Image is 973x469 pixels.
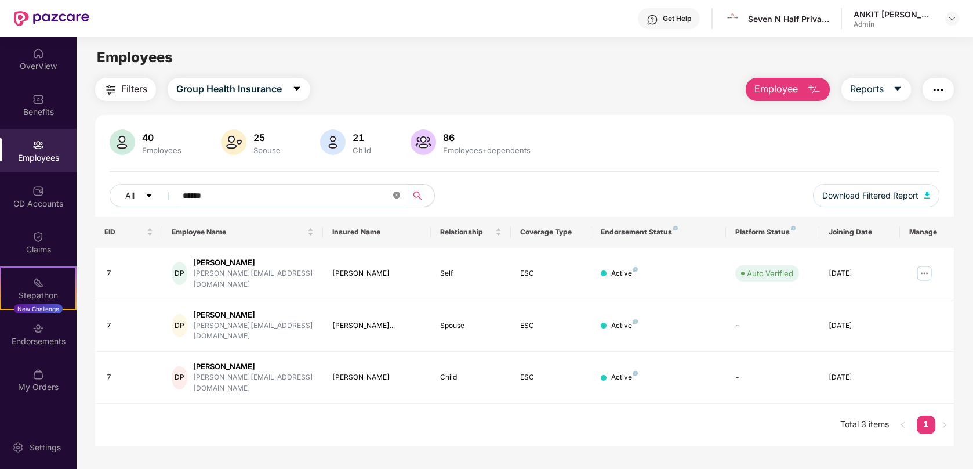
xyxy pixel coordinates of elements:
[440,228,493,237] span: Relationship
[735,228,811,237] div: Platform Status
[829,268,891,279] div: [DATE]
[172,228,306,237] span: Employee Name
[32,323,44,334] img: svg+xml;base64,PHN2ZyBpZD0iRW5kb3JzZW1lbnRzIiB4bWxucz0iaHR0cDovL3d3dy53My5vcmcvMjAwMC9zdmciIHdpZH...
[193,372,314,394] div: [PERSON_NAME][EMAIL_ADDRESS][DOMAIN_NAME]
[431,217,511,248] th: Relationship
[947,14,957,23] img: svg+xml;base64,PHN2ZyBpZD0iRHJvcGRvd24tMzJ4MzIiIHhtbG5zPSJodHRwOi8vd3d3LnczLm9yZy8yMDAwL3N2ZyIgd2...
[1,290,75,301] div: Stepathon
[172,314,187,337] div: DP
[511,217,591,248] th: Coverage Type
[323,217,430,248] th: Insured Name
[32,139,44,151] img: svg+xml;base64,PHN2ZyBpZD0iRW1wbG95ZWVzIiB4bWxucz0iaHR0cDovL3d3dy53My5vcmcvMjAwMC9zdmciIHdpZHRoPS...
[32,277,44,288] img: svg+xml;base64,PHN2ZyB4bWxucz0iaHR0cDovL3d3dy53My5vcmcvMjAwMC9zdmciIHdpZHRoPSIyMSIgaGVpZ2h0PSIyMC...
[611,268,638,279] div: Active
[104,228,144,237] span: EID
[121,82,147,96] span: Filters
[520,268,582,279] div: ESC
[332,320,421,331] div: [PERSON_NAME]...
[332,372,421,383] div: [PERSON_NAME]
[941,421,948,428] span: right
[935,416,954,434] button: right
[647,14,658,26] img: svg+xml;base64,PHN2ZyBpZD0iSGVscC0zMngzMiIgeG1sbnM9Imh0dHA6Ly93d3cudzMub3JnLzIwMDAvc3ZnIiB3aWR0aD...
[440,372,502,383] div: Child
[900,217,954,248] th: Manage
[320,129,346,155] img: svg+xml;base64,PHN2ZyB4bWxucz0iaHR0cDovL3d3dy53My5vcmcvMjAwMC9zdmciIHhtbG5zOnhsaW5rPSJodHRwOi8vd3...
[726,352,820,404] td: -
[917,416,935,433] a: 1
[726,300,820,352] td: -
[633,267,638,272] img: svg+xml;base64,PHN2ZyB4bWxucz0iaHR0cDovL3d3dy53My5vcmcvMjAwMC9zdmciIHdpZHRoPSI4IiBoZWlnaHQ9IjgiIH...
[32,185,44,197] img: svg+xml;base64,PHN2ZyBpZD0iQ0RfQWNjb3VudHMiIGRhdGEtbmFtZT0iQ0QgQWNjb3VudHMiIHhtbG5zPSJodHRwOi8vd3...
[145,192,153,201] span: caret-down
[95,217,162,248] th: EID
[893,84,902,95] span: caret-down
[931,83,945,97] img: svg+xml;base64,PHN2ZyB4bWxucz0iaHR0cDovL3d3dy53My5vcmcvMjAwMC9zdmciIHdpZHRoPSIyNCIgaGVpZ2h0PSIyNC...
[440,320,502,331] div: Spouse
[754,82,798,96] span: Employee
[162,217,324,248] th: Employee Name
[440,268,502,279] div: Self
[406,191,429,200] span: search
[633,371,638,376] img: svg+xml;base64,PHN2ZyB4bWxucz0iaHR0cDovL3d3dy53My5vcmcvMjAwMC9zdmciIHdpZHRoPSI4IiBoZWlnaHQ9IjgiIH...
[176,82,282,96] span: Group Health Insurance
[633,319,638,324] img: svg+xml;base64,PHN2ZyB4bWxucz0iaHR0cDovL3d3dy53My5vcmcvMjAwMC9zdmciIHdpZHRoPSI4IiBoZWlnaHQ9IjgiIH...
[172,262,187,285] div: DP
[441,132,533,143] div: 86
[12,442,24,453] img: svg+xml;base64,PHN2ZyBpZD0iU2V0dGluZy0yMHgyMCIgeG1sbnM9Imh0dHA6Ly93d3cudzMub3JnLzIwMDAvc3ZnIiB3aW...
[917,416,935,434] li: 1
[32,93,44,105] img: svg+xml;base64,PHN2ZyBpZD0iQmVuZWZpdHMiIHhtbG5zPSJodHRwOi8vd3d3LnczLm9yZy8yMDAwL3N2ZyIgd2lkdGg9Ij...
[601,228,716,237] div: Endorsement Status
[140,146,184,155] div: Employees
[251,132,283,143] div: 25
[393,190,400,201] span: close-circle
[841,78,911,101] button: Reportscaret-down
[140,132,184,143] div: 40
[97,49,173,66] span: Employees
[611,372,638,383] div: Active
[251,146,283,155] div: Spouse
[193,361,314,372] div: [PERSON_NAME]
[393,192,400,199] span: close-circle
[14,304,63,313] div: New Challenge
[292,84,302,95] span: caret-down
[663,14,691,23] div: Get Help
[854,20,935,29] div: Admin
[611,320,638,331] div: Active
[935,416,954,434] li: Next Page
[193,257,314,268] div: [PERSON_NAME]
[193,320,314,342] div: [PERSON_NAME][EMAIL_ADDRESS][DOMAIN_NAME]
[899,421,906,428] span: left
[520,372,582,383] div: ESC
[894,416,912,434] button: left
[829,372,891,383] div: [DATE]
[819,217,900,248] th: Joining Date
[32,231,44,243] img: svg+xml;base64,PHN2ZyBpZD0iQ2xhaW0iIHhtbG5zPSJodHRwOi8vd3d3LnczLm9yZy8yMDAwL3N2ZyIgd2lkdGg9IjIwIi...
[221,129,246,155] img: svg+xml;base64,PHN2ZyB4bWxucz0iaHR0cDovL3d3dy53My5vcmcvMjAwMC9zdmciIHhtbG5zOnhsaW5rPSJodHRwOi8vd3...
[107,372,153,383] div: 7
[840,416,889,434] li: Total 3 items
[829,320,891,331] div: [DATE]
[104,83,118,97] img: svg+xml;base64,PHN2ZyB4bWxucz0iaHR0cDovL3d3dy53My5vcmcvMjAwMC9zdmciIHdpZHRoPSIyNCIgaGVpZ2h0PSIyNC...
[746,78,830,101] button: Employee
[107,268,153,279] div: 7
[32,369,44,380] img: svg+xml;base64,PHN2ZyBpZD0iTXlfT3JkZXJzIiBkYXRhLW5hbWU9Ik15IE9yZGVycyIgeG1sbnM9Imh0dHA6Ly93d3cudz...
[332,268,421,279] div: [PERSON_NAME]
[854,9,935,20] div: ANKIT [PERSON_NAME]
[32,48,44,59] img: svg+xml;base64,PHN2ZyBpZD0iSG9tZSIgeG1sbnM9Imh0dHA6Ly93d3cudzMub3JnLzIwMDAvc3ZnIiB3aWR0aD0iMjAiIG...
[107,320,153,331] div: 7
[813,184,939,207] button: Download Filtered Report
[26,442,64,453] div: Settings
[411,129,436,155] img: svg+xml;base64,PHN2ZyB4bWxucz0iaHR0cDovL3d3dy53My5vcmcvMjAwMC9zdmciIHhtbG5zOnhsaW5rPSJodHRwOi8vd3...
[894,416,912,434] li: Previous Page
[520,320,582,331] div: ESC
[673,226,678,230] img: svg+xml;base64,PHN2ZyB4bWxucz0iaHR0cDovL3d3dy53My5vcmcvMjAwMC9zdmciIHdpZHRoPSI4IiBoZWlnaHQ9IjgiIH...
[110,129,135,155] img: svg+xml;base64,PHN2ZyB4bWxucz0iaHR0cDovL3d3dy53My5vcmcvMjAwMC9zdmciIHhtbG5zOnhsaW5rPSJodHRwOi8vd3...
[350,132,373,143] div: 21
[125,189,135,202] span: All
[726,10,743,27] img: untitled.jpg
[850,82,884,96] span: Reports
[406,184,435,207] button: search
[822,189,918,202] span: Download Filtered Report
[168,78,310,101] button: Group Health Insurancecaret-down
[172,366,187,389] div: DP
